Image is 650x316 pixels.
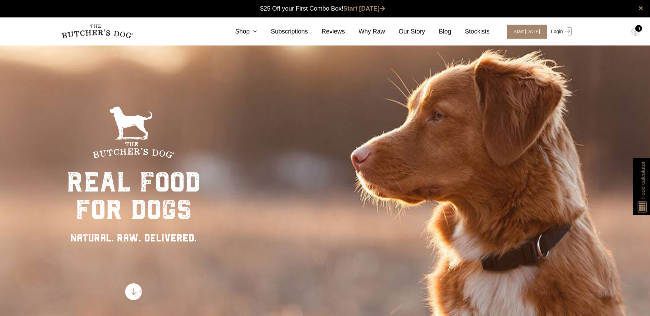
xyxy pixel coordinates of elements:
div: 0 [635,25,642,32]
a: Shop [221,27,257,36]
a: Blog [425,27,451,36]
a: Start [DATE] [500,25,550,39]
div: real food for dogs [67,169,200,223]
a: Our Story [385,27,425,36]
img: TBD_Cart-Empty.png [631,27,640,36]
a: Reviews [308,27,345,36]
a: Start [DATE] [343,5,385,12]
div: NATURAL. RAW. DELIVERED. [67,230,200,246]
a: Subscriptions [257,27,308,36]
a: close [638,4,643,12]
a: Stockists [451,27,490,36]
span: Start [DATE] [507,25,547,39]
span: Food calculator [639,161,647,199]
a: Why Raw [345,27,385,36]
a: Login [549,25,572,39]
